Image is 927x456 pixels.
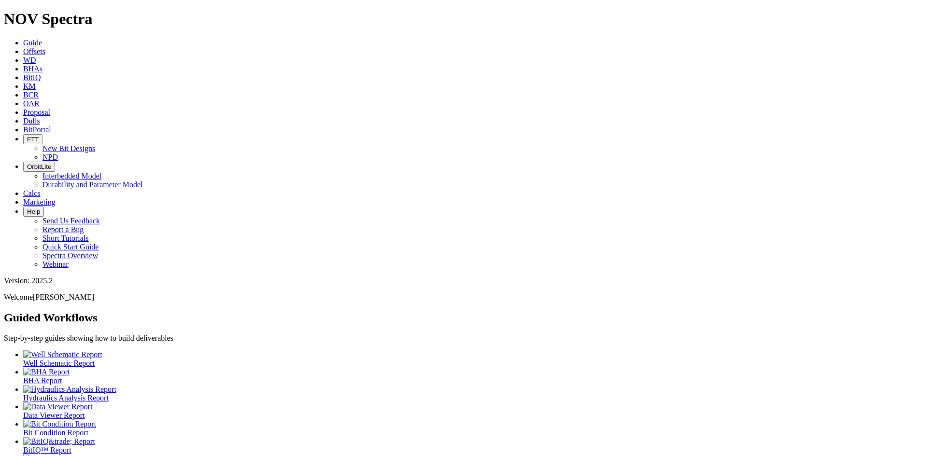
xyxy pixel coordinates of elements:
a: BHAs [23,65,42,73]
img: BHA Report [23,368,70,376]
a: Short Tutorials [42,234,89,242]
a: Data Viewer Report Data Viewer Report [23,402,923,419]
a: Calcs [23,189,41,197]
span: BHA Report [23,376,62,385]
a: Proposal [23,108,50,116]
span: Data Viewer Report [23,411,85,419]
a: NPD [42,153,58,161]
p: Welcome [4,293,923,302]
a: Offsets [23,47,45,55]
a: New Bit Designs [42,144,95,152]
a: Report a Bug [42,225,84,234]
span: FTT [27,136,39,143]
a: Dulls [23,117,40,125]
a: Marketing [23,198,56,206]
button: OrbitLite [23,162,55,172]
p: Step-by-step guides showing how to build deliverables [4,334,923,343]
img: Bit Condition Report [23,420,96,428]
a: Spectra Overview [42,251,98,260]
img: Hydraulics Analysis Report [23,385,116,394]
span: Help [27,208,40,215]
span: Hydraulics Analysis Report [23,394,109,402]
a: OAR [23,99,40,108]
a: KM [23,82,36,90]
h2: Guided Workflows [4,311,923,324]
h1: NOV Spectra [4,10,923,28]
a: BitPortal [23,125,51,134]
a: BHA Report BHA Report [23,368,923,385]
span: Well Schematic Report [23,359,95,367]
a: BCR [23,91,39,99]
a: WD [23,56,36,64]
img: Well Schematic Report [23,350,102,359]
button: FTT [23,134,42,144]
div: Version: 2025.2 [4,276,923,285]
button: Help [23,207,44,217]
a: Interbedded Model [42,172,101,180]
span: OrbitLite [27,163,51,170]
a: Bit Condition Report Bit Condition Report [23,420,923,437]
a: Webinar [42,260,69,268]
a: Guide [23,39,42,47]
span: BitIQ™ Report [23,446,71,454]
img: BitIQ&trade; Report [23,437,95,446]
a: Well Schematic Report Well Schematic Report [23,350,923,367]
a: Durability and Parameter Model [42,180,143,189]
a: Quick Start Guide [42,243,98,251]
a: Hydraulics Analysis Report Hydraulics Analysis Report [23,385,923,402]
a: BitIQ&trade; Report BitIQ™ Report [23,437,923,454]
img: Data Viewer Report [23,402,93,411]
a: BitIQ [23,73,41,82]
span: Bit Condition Report [23,428,88,437]
a: Send Us Feedback [42,217,100,225]
span: [PERSON_NAME] [33,293,94,301]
